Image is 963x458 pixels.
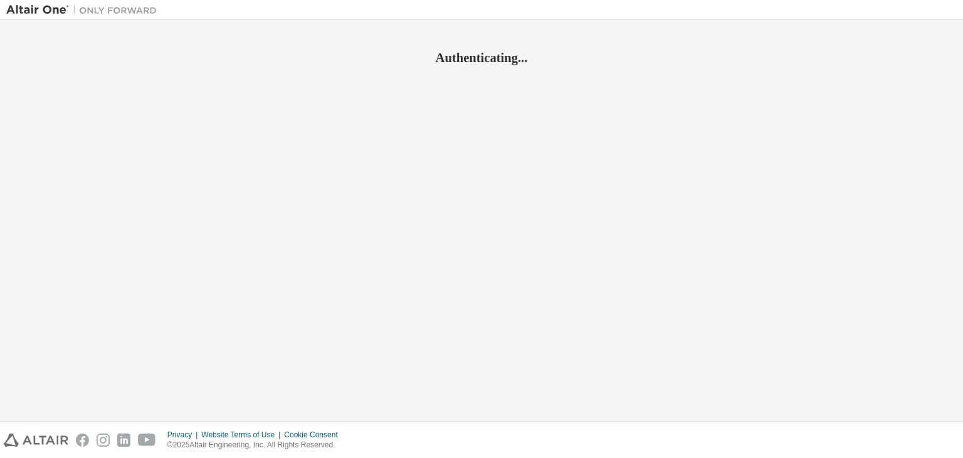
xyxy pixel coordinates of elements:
[76,434,89,447] img: facebook.svg
[97,434,110,447] img: instagram.svg
[117,434,130,447] img: linkedin.svg
[6,50,957,66] h2: Authenticating...
[284,430,345,440] div: Cookie Consent
[167,440,345,450] p: © 2025 Altair Engineering, Inc. All Rights Reserved.
[167,430,201,440] div: Privacy
[201,430,284,440] div: Website Terms of Use
[4,434,68,447] img: altair_logo.svg
[138,434,156,447] img: youtube.svg
[6,4,163,16] img: Altair One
